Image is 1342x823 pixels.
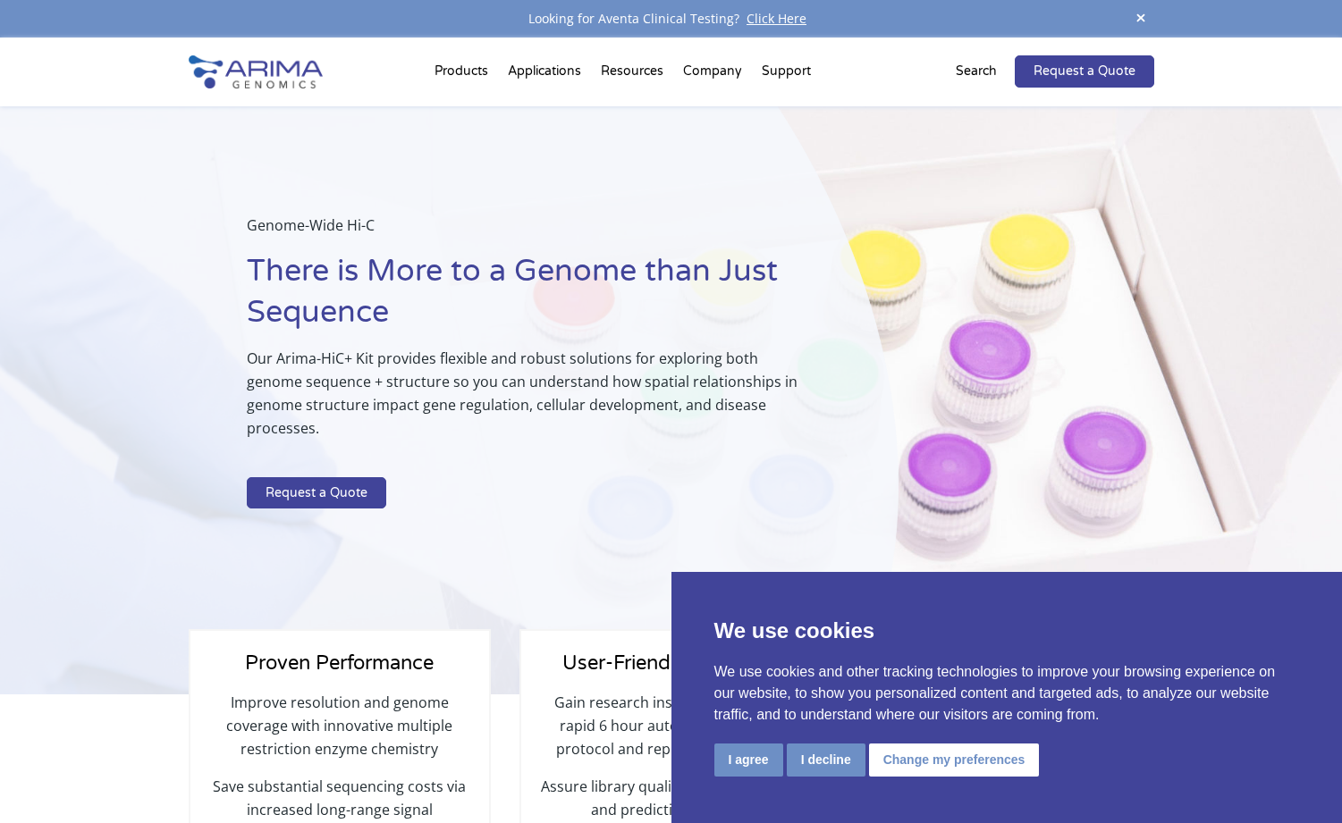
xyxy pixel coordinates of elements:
[714,615,1300,647] p: We use cookies
[539,691,802,775] p: Gain research insights quickly with rapid 6 hour automation-friendly protocol and reproducible re...
[189,7,1154,30] div: Looking for Aventa Clinical Testing?
[739,10,814,27] a: Click Here
[714,661,1300,726] p: We use cookies and other tracking technologies to improve your browsing experience on our website...
[247,347,809,454] p: Our Arima-HiC+ Kit provides flexible and robust solutions for exploring both genome sequence + st...
[539,775,802,821] p: Assure library quality with quantitative and predictive QC steps
[245,651,434,675] span: Proven Performance
[956,60,997,83] p: Search
[1015,55,1154,88] a: Request a Quote
[787,743,865,777] button: I decline
[714,743,783,777] button: I agree
[208,775,471,821] p: Save substantial sequencing costs via increased long-range signal
[247,251,809,347] h1: There is More to a Genome than Just Sequence
[562,651,779,675] span: User-Friendly Workflow
[247,477,386,509] a: Request a Quote
[247,214,809,251] p: Genome-Wide Hi-C
[208,691,471,775] p: Improve resolution and genome coverage with innovative multiple restriction enzyme chemistry
[869,743,1040,777] button: Change my preferences
[189,55,323,88] img: Arima-Genomics-logo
